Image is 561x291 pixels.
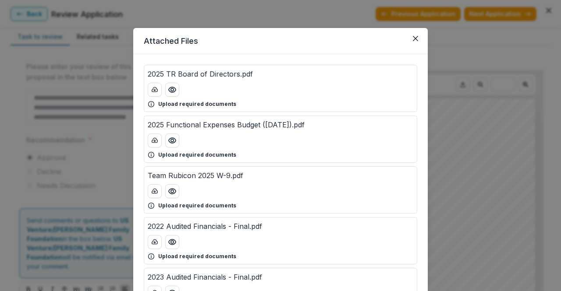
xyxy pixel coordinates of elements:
p: 2023 Audited Financials - Final.pdf [148,272,262,282]
p: Upload required documents [158,202,236,210]
p: 2022 Audited Financials - Final.pdf [148,221,262,231]
button: Preview Team Rubicon 2025 W-9.pdf [165,184,179,198]
p: 2025 TR Board of Directors.pdf [148,69,253,79]
header: Attached Files [133,28,428,54]
p: Upload required documents [158,151,236,159]
button: Preview 2022 Audited Financials - Final.pdf [165,235,179,249]
button: Close [408,32,423,46]
button: download-button [148,83,162,97]
button: Preview 2025 TR Board of Directors.pdf [165,83,179,97]
p: Team Rubicon 2025 W-9.pdf [148,170,243,181]
button: Preview 2025 Functional Expenses Budget (2025.05.20).pdf [165,133,179,147]
button: download-button [148,184,162,198]
p: Upload required documents [158,252,236,260]
p: Upload required documents [158,100,236,108]
button: download-button [148,133,162,147]
button: download-button [148,235,162,249]
p: 2025 Functional Expenses Budget ([DATE]).pdf [148,119,305,130]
